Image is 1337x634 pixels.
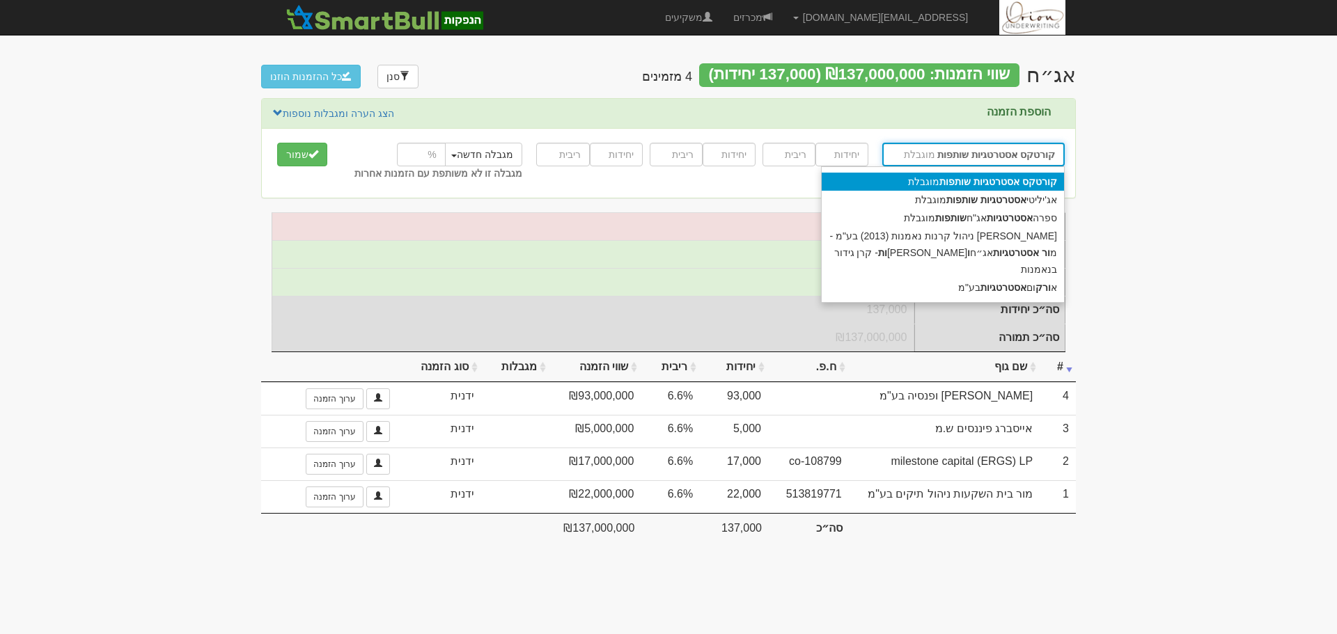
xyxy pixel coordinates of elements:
[849,480,1040,513] td: מור בית השקעות ניהול תיקים בע"מ
[700,513,768,541] td: 137,000
[822,278,1064,296] div: א ום בע"מ
[397,415,480,447] td: ידנית
[822,227,1064,278] div: [PERSON_NAME] ניהול קרנות נאמנות (2013) בע"מ - מ אג״ח [PERSON_NAME] - קרן גידור בנאמנות
[1040,415,1076,447] td: 3
[397,382,480,415] td: ידנית
[536,143,589,166] input: ריבית
[272,268,914,296] td: תמורה אפקטיבית
[1042,247,1050,258] strong: ור
[980,194,1026,205] strong: אסטרטגיות
[878,247,887,258] strong: ות
[700,447,768,480] td: 17,000
[549,415,641,447] td: ₪5,000,000
[272,324,914,351] td: סה״כ תמורה
[1040,447,1076,480] td: 2
[306,486,363,507] a: ערוך הזמנה
[277,143,327,166] button: שמור
[699,63,1019,87] div: שווי הזמנות: ₪137,000,000 (137,000 יחידות)
[967,247,970,258] strong: ו
[703,143,756,166] input: יחידות
[915,296,1065,324] td: סה״כ יחידות
[849,447,1040,480] td: milestone capital (ERGS) LP
[700,352,768,383] th: יחידות: activate to sort column ascending
[397,447,480,480] td: ידנית
[763,143,815,166] input: ריבית
[272,296,914,324] td: סה״כ יחידות
[993,247,1039,258] strong: אסטרטגיות
[641,352,700,383] th: ריבית: activate to sort column ascending
[549,447,641,480] td: ₪17,000,000
[377,65,419,88] a: סנן
[1040,480,1076,513] td: 1
[261,65,361,88] button: כל ההזמנות הוזנו
[306,454,363,475] a: ערוך הזמנה
[354,166,522,180] label: מגבלה זו לא משותפת עם הזמנות אחרות
[987,212,1033,223] strong: אסטרטגיות
[549,352,641,383] th: שווי הזמנה: activate to sort column ascending
[849,415,1040,447] td: אייסברג פיננסים ש.מ
[397,480,480,513] td: ידנית
[549,480,641,513] td: ₪22,000,000
[272,240,914,268] td: יחידות אפקטיבי
[641,480,700,513] td: 6.6%
[939,176,971,187] strong: שותפות
[549,382,641,415] td: ₪93,000,000
[700,382,768,415] td: 93,000
[987,106,1051,118] label: הוספת הזמנה
[700,480,768,513] td: 22,000
[980,282,1026,293] strong: אסטרטגיות
[549,513,641,541] td: ₪137,000,000
[641,382,700,415] td: 6.6%
[822,191,1064,209] div: אג'יליטי מוגבלת
[1040,382,1076,415] td: 4
[768,480,849,513] td: 513819771
[641,447,700,480] td: 6.6%
[650,143,703,166] input: ריבית
[397,352,480,383] th: סוג הזמנה: activate to sort column ascending
[1026,63,1076,86] div: AMTRUST RE LTD - אג״ח () - הנפקה פרטית
[768,352,849,383] th: ח.פ.: activate to sort column ascending
[946,194,978,205] strong: שותפות
[1035,282,1051,293] strong: ורק
[822,209,1064,227] div: ספרה אג"ח מוגבלת
[1040,352,1076,383] th: #: activate to sort column ascending
[816,522,843,534] strong: סה״כ
[442,143,522,166] button: מגבלה חדשה
[641,415,700,447] td: 6.6%
[1022,176,1057,187] strong: קורטקס
[849,382,1040,415] td: [PERSON_NAME] ופנסיה בע"מ
[642,70,692,84] h4: 4 מזמינים
[481,352,550,383] th: מגבלות: activate to sort column ascending
[882,143,1065,166] input: שם גוף
[700,415,768,447] td: 5,000
[935,212,967,223] strong: שותפות
[282,3,487,31] img: SmartBull Logo
[822,173,1064,191] div: מוגבלת
[590,143,643,166] input: יחידות
[815,143,868,166] input: יחידות
[272,106,395,121] a: הצג הערה ומגבלות נוספות
[306,421,363,442] a: ערוך הזמנה
[974,176,1019,187] strong: אסטרטגיות
[768,447,849,480] td: co-108799
[915,324,1065,351] td: סה״כ תמורה
[849,352,1040,383] th: שם גוף: activate to sort column ascending
[306,388,363,409] a: ערוך הזמנה
[397,143,446,166] input: %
